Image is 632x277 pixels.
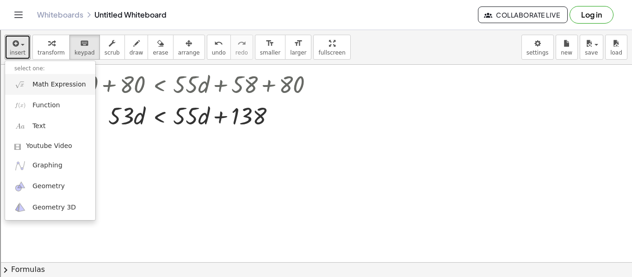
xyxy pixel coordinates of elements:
[14,202,26,213] img: ggb-3d.svg
[4,37,628,45] div: Options
[5,137,95,155] a: Youtube Video
[5,116,95,137] a: Text
[4,45,628,54] div: Sign out
[4,20,628,29] div: Move To ...
[5,176,95,197] a: Geometry
[5,197,95,218] a: Geometry 3D
[5,155,95,176] a: Graphing
[26,142,72,151] span: Youtube Video
[4,54,628,62] div: Rename
[5,35,31,60] button: insert
[32,101,60,110] span: Function
[14,121,26,132] img: Aa.png
[14,99,26,111] img: f_x.png
[4,4,628,12] div: Sort A > Z
[5,63,95,74] li: select one:
[74,49,95,56] span: keypad
[478,6,568,23] button: Collaborate Live
[69,35,100,60] button: keyboardkeypad
[11,7,26,22] button: Toggle navigation
[32,161,62,170] span: Graphing
[14,79,26,90] img: sqrt_x.png
[14,181,26,192] img: ggb-geometry.svg
[4,29,628,37] div: Delete
[14,160,26,172] img: ggb-graphing.svg
[37,10,83,19] a: Whiteboards
[486,11,560,19] span: Collaborate Live
[10,49,25,56] span: insert
[32,203,76,212] span: Geometry 3D
[5,95,95,116] a: Function
[32,122,45,131] span: Text
[4,12,628,20] div: Sort New > Old
[80,38,89,49] i: keyboard
[32,80,86,89] span: Math Expression
[570,6,613,24] button: Log in
[5,74,95,95] a: Math Expression
[32,182,65,191] span: Geometry
[4,62,628,70] div: Move To ...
